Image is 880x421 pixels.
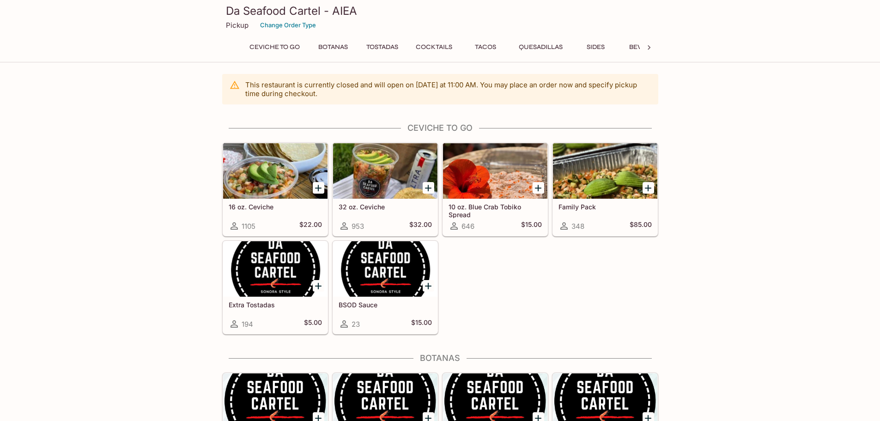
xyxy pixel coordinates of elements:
[229,203,322,211] h5: 16 oz. Ceviche
[229,301,322,309] h5: Extra Tostadas
[304,318,322,329] h5: $5.00
[558,203,652,211] h5: Family Pack
[313,182,324,194] button: Add 16 oz. Ceviche
[624,41,673,54] button: Beverages
[226,21,249,30] p: Pickup
[256,18,320,32] button: Change Order Type
[571,222,584,231] span: 348
[339,301,432,309] h5: BSOD Sauce
[299,220,322,232] h5: $22.00
[575,41,617,54] button: Sides
[553,143,657,199] div: Family Pack
[552,143,658,236] a: Family Pack348$85.00
[423,280,434,292] button: Add BSOD Sauce
[630,220,652,232] h5: $85.00
[223,143,328,199] div: 16 oz. Ceviche
[443,143,548,236] a: 10 oz. Blue Crab Tobiko Spread646$15.00
[222,353,658,363] h4: Botanas
[409,220,432,232] h5: $32.00
[514,41,568,54] button: Quesadillas
[443,143,547,199] div: 10 oz. Blue Crab Tobiko Spread
[461,222,474,231] span: 646
[242,222,255,231] span: 1105
[521,220,542,232] h5: $15.00
[242,320,253,329] span: 194
[244,41,305,54] button: Ceviche To Go
[245,80,651,98] p: This restaurant is currently closed and will open on [DATE] at 11:00 AM . You may place an order ...
[223,241,328,334] a: Extra Tostadas194$5.00
[411,318,432,329] h5: $15.00
[411,41,457,54] button: Cocktails
[312,41,354,54] button: Botanas
[223,241,328,297] div: Extra Tostadas
[339,203,432,211] h5: 32 oz. Ceviche
[223,143,328,236] a: 16 oz. Ceviche1105$22.00
[533,182,544,194] button: Add 10 oz. Blue Crab Tobiko Spread
[222,123,658,133] h4: Ceviche To Go
[643,182,654,194] button: Add Family Pack
[352,320,360,329] span: 23
[226,4,655,18] h3: Da Seafood Cartel - AIEA
[333,241,437,297] div: BSOD Sauce
[313,280,324,292] button: Add Extra Tostadas
[465,41,506,54] button: Tacos
[333,143,437,199] div: 32 oz. Ceviche
[352,222,364,231] span: 953
[333,143,438,236] a: 32 oz. Ceviche953$32.00
[449,203,542,218] h5: 10 oz. Blue Crab Tobiko Spread
[361,41,403,54] button: Tostadas
[333,241,438,334] a: BSOD Sauce23$15.00
[423,182,434,194] button: Add 32 oz. Ceviche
